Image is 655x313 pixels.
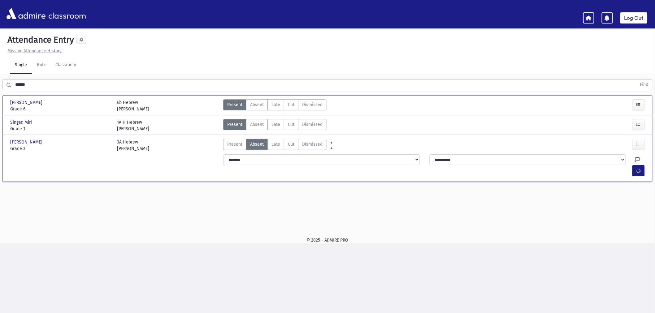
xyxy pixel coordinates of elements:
span: Dismissed [302,141,323,148]
span: Cut [288,141,294,148]
span: Singer, Miri [10,119,33,126]
div: © 2025 - ADMIRE PRO [10,237,645,243]
span: Late [271,121,280,128]
span: Grade 6 [10,106,111,112]
a: Log Out [620,12,648,24]
div: AttTypes [223,99,327,112]
span: Grade 3 [10,145,111,152]
div: AttTypes [223,119,327,132]
span: Dismissed [302,121,323,128]
a: Classroom [50,57,81,74]
a: Missing Attendance History [5,48,62,54]
span: Absent [250,121,264,128]
span: Present [227,101,242,108]
img: AdmirePro [5,6,47,21]
u: Missing Attendance History [7,48,62,54]
span: Late [271,141,280,148]
span: Grade 1 [10,126,111,132]
span: [PERSON_NAME] [10,139,44,145]
div: 1A H Hebrew [PERSON_NAME] [117,119,149,132]
div: AttTypes [223,139,327,152]
span: Late [271,101,280,108]
span: Present [227,141,242,148]
span: Cut [288,101,294,108]
span: Present [227,121,242,128]
span: Cut [288,121,294,128]
a: Single [10,57,32,74]
span: Absent [250,101,264,108]
button: Find [636,79,652,90]
a: Bulk [32,57,50,74]
span: classroom [47,6,86,22]
span: Absent [250,141,264,148]
div: 3A Hebrew [PERSON_NAME] [117,139,149,152]
h5: Attendance Entry [5,35,74,45]
div: 6b Hebrew [PERSON_NAME] [117,99,149,112]
span: Dismissed [302,101,323,108]
span: [PERSON_NAME] [10,99,44,106]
